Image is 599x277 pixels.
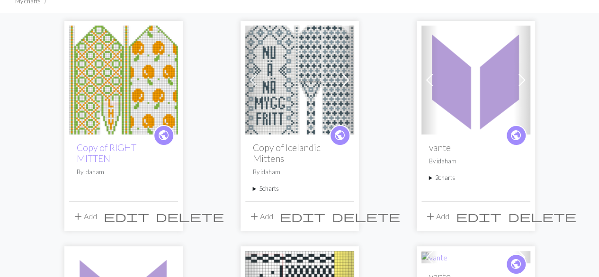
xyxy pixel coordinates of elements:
[253,184,347,193] summary: 5charts
[456,211,501,222] i: Edit
[77,142,136,164] a: Copy of RIGHT MITTEN
[506,254,527,275] a: public
[510,257,522,271] span: public
[69,26,178,134] img: RIGHT MITTEN
[253,168,347,177] p: By idaham
[334,126,346,145] i: public
[280,210,325,223] span: edit
[425,210,436,223] span: add
[505,207,580,225] button: Delete
[77,168,170,177] p: By idaham
[421,74,530,83] a: vante
[69,207,100,225] button: Add
[158,128,170,143] span: public
[152,207,227,225] button: Delete
[245,26,354,134] img: Left Mitten
[280,211,325,222] i: Edit
[329,207,403,225] button: Delete
[421,26,530,134] img: vante
[453,207,505,225] button: Edit
[429,173,523,182] summary: 2charts
[510,255,522,274] i: public
[510,126,522,145] i: public
[506,125,527,146] a: public
[253,142,347,164] h2: Copy of Icelandic Mittens
[429,142,523,153] h2: vante
[245,74,354,83] a: Left Mitten
[456,210,501,223] span: edit
[104,211,149,222] i: Edit
[153,125,174,146] a: public
[421,207,453,225] button: Add
[69,74,178,83] a: RIGHT MITTEN
[72,210,84,223] span: add
[277,207,329,225] button: Edit
[510,128,522,143] span: public
[330,125,350,146] a: public
[245,207,277,225] button: Add
[249,210,260,223] span: add
[100,207,152,225] button: Edit
[334,128,346,143] span: public
[158,126,170,145] i: public
[332,210,400,223] span: delete
[156,210,224,223] span: delete
[508,210,576,223] span: delete
[429,157,523,166] p: By idaham
[104,210,149,223] span: edit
